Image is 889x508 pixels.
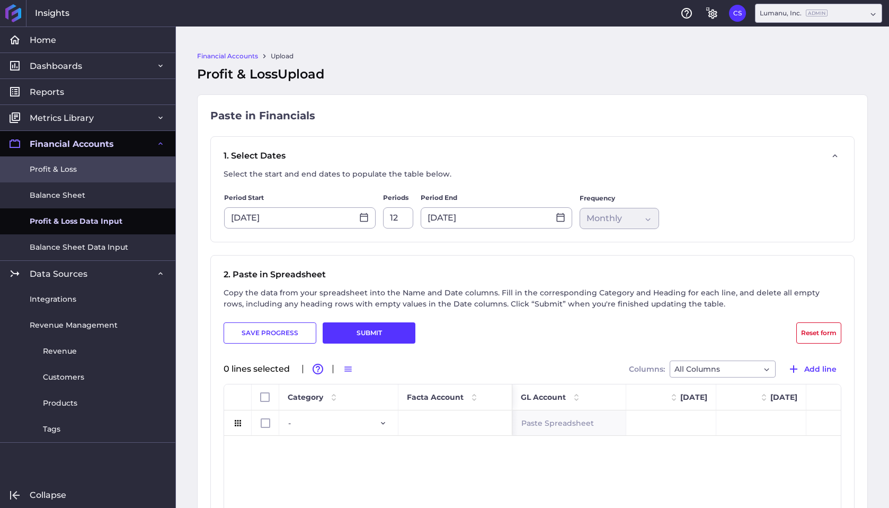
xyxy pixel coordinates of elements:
[43,346,77,357] span: Revenue
[383,192,408,203] span: Periods
[224,410,512,436] div: Press SPACE to select this row.
[30,86,64,98] span: Reports
[43,372,84,383] span: Customers
[680,392,707,402] span: [DATE]
[288,411,291,435] span: -
[421,192,457,203] span: Period End
[421,208,549,228] input: Select Date
[580,193,615,204] span: Frequency
[30,60,82,72] span: Dashboards
[30,34,56,46] span: Home
[271,51,294,61] a: Upload
[30,268,87,279] span: Data Sources
[224,322,316,344] button: SAVE PROGRESS
[43,398,77,409] span: Products
[323,322,415,344] button: SUBMIT
[224,192,264,203] span: Period Start
[30,294,76,305] span: Integrations
[210,108,855,124] div: Paste in Financials
[521,392,566,402] span: GL Account
[804,363,837,375] span: Add line
[288,392,323,402] span: Category
[770,392,797,402] span: [DATE]
[729,5,746,22] button: User Menu
[197,65,868,84] div: Profit & Loss Upload
[30,242,128,253] span: Balance Sheet Data Input
[30,112,94,124] span: Metrics Library
[224,287,841,310] p: Copy the data from your spreadsheet into the Name and Date columns. Fill in the corresponding Cat...
[30,164,77,175] span: Profit & Loss
[197,51,258,61] a: Financial Accounts
[43,424,60,435] span: Tags
[806,10,828,16] ins: Admin
[30,216,122,227] span: Profit & Loss Data Input
[760,8,828,18] div: Lumanu, Inc.
[30,190,85,201] span: Balance Sheet
[512,410,626,435] div: Paste Spreadsheet
[30,489,66,501] span: Collapse
[224,150,451,186] span: 1. Select Dates
[678,5,695,22] button: Help
[225,208,353,228] input: Select Date
[30,138,114,150] span: Financial Accounts
[224,268,841,316] span: 2. Paste in Spreadsheet
[755,4,882,23] div: Dropdown select
[704,5,721,22] button: General Settings
[629,365,665,373] span: Columns:
[224,169,451,180] p: Select the start and end dates to populate the table below.
[783,361,841,378] button: Add line
[30,320,118,331] span: Revenue Management
[674,363,720,375] span: All Columns
[796,322,841,344] button: Reset form
[407,392,464,402] span: Facta Account
[224,365,296,373] div: 0 lines selected
[670,361,776,378] div: Dropdown select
